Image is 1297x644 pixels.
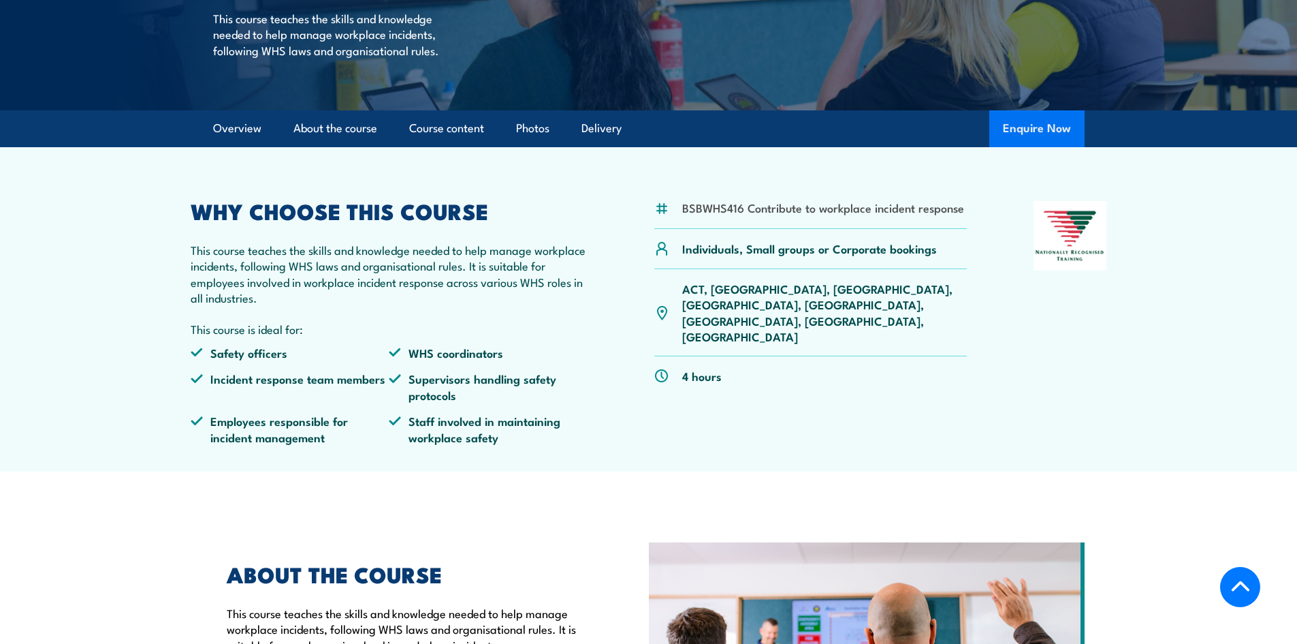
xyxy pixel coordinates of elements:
[682,200,964,215] li: BSBWHS416 Contribute to workplace incident response
[293,110,377,147] a: About the course
[682,241,937,256] p: Individuals, Small groups or Corporate bookings
[191,201,588,220] h2: WHY CHOOSE THIS COURSE
[682,281,967,345] p: ACT, [GEOGRAPHIC_DATA], [GEOGRAPHIC_DATA], [GEOGRAPHIC_DATA], [GEOGRAPHIC_DATA], [GEOGRAPHIC_DATA...
[191,345,389,361] li: Safety officers
[389,345,588,361] li: WHS coordinators
[213,10,462,58] p: This course teaches the skills and knowledge needed to help manage workplace incidents, following...
[191,242,588,306] p: This course teaches the skills and knowledge needed to help manage workplace incidents, following...
[989,110,1085,147] button: Enquire Now
[1034,201,1107,271] img: Nationally Recognised Training logo.
[191,413,389,445] li: Employees responsible for incident management
[581,110,622,147] a: Delivery
[389,371,588,403] li: Supervisors handling safety protocols
[191,371,389,403] li: Incident response team members
[682,368,722,384] p: 4 hours
[409,110,484,147] a: Course content
[191,321,588,337] p: This course is ideal for:
[389,413,588,445] li: Staff involved in maintaining workplace safety
[516,110,549,147] a: Photos
[227,564,586,583] h2: ABOUT THE COURSE
[213,110,261,147] a: Overview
